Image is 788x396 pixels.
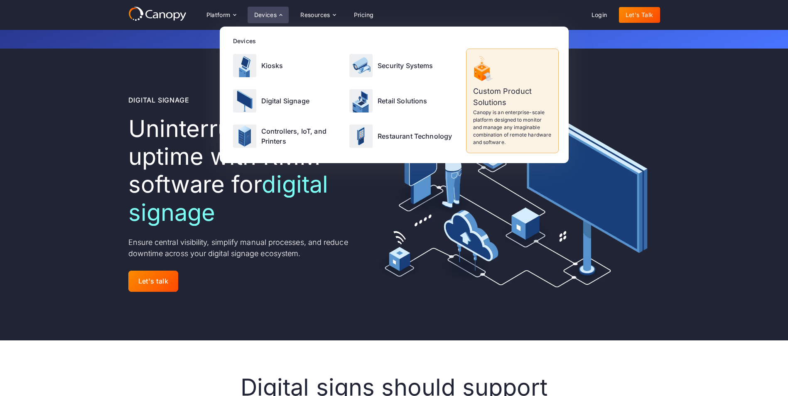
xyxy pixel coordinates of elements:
[619,7,660,23] a: Let's Talk
[191,35,598,44] p: Get
[128,95,189,105] div: Digital Signage
[220,27,569,163] nav: Devices
[128,170,329,226] span: digital signage
[466,49,559,153] a: Custom Product SolutionsCanopy is an enterprise-scale platform designed to monitor and manage any...
[206,12,231,18] div: Platform
[346,49,461,82] a: Security Systems
[128,271,179,292] a: Let's talk
[378,61,433,71] p: Security Systems
[230,120,345,153] a: Controllers, IoT, and Printers
[585,7,614,23] a: Login
[128,115,354,227] h1: Uninterrupted uptime with RMM software for
[300,12,330,18] div: Resources
[230,84,345,117] a: Digital Signage
[378,131,452,141] p: Restaurant Technology
[346,120,461,153] a: Restaurant Technology
[347,7,380,23] a: Pricing
[200,7,243,23] div: Platform
[346,84,461,117] a: Retail Solutions
[473,86,552,108] p: Custom Product Solutions
[128,237,354,259] p: Ensure central visibility, simplify manual processes, and reduce downtime across your digital sig...
[261,61,283,71] p: Kiosks
[254,12,277,18] div: Devices
[294,7,342,23] div: Resources
[233,37,559,45] div: Devices
[138,277,169,285] div: Let's talk
[230,49,345,82] a: Kiosks
[261,96,309,106] p: Digital Signage
[378,96,427,106] p: Retail Solutions
[261,126,341,146] p: Controllers, IoT, and Printers
[248,7,289,23] div: Devices
[473,109,552,146] p: Canopy is an enterprise-scale platform designed to monitor and manage any imaginable combination ...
